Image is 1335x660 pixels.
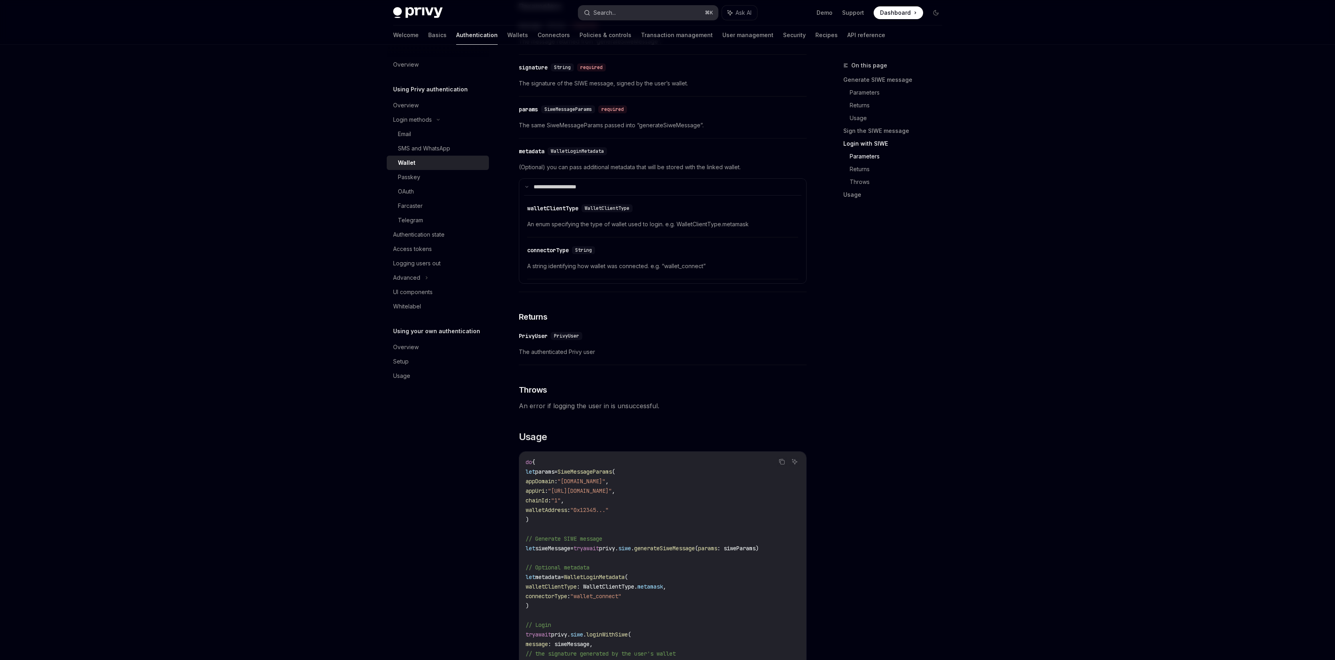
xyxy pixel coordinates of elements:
[387,199,489,213] a: Farcaster
[874,6,923,19] a: Dashboard
[777,456,787,467] button: Copy the contents from the code block
[561,497,564,504] span: ,
[577,63,606,71] div: required
[526,458,532,466] span: do
[387,156,489,170] a: Wallet
[526,478,554,485] span: appDomain
[551,148,604,154] span: WalletLoginMetadata
[519,121,807,130] span: The same SiweMessageParams passed into “generateSiweMessage”.
[507,26,528,45] a: Wallets
[526,564,589,571] span: // Optional metadata
[843,124,949,137] a: Sign the SIWE message
[637,583,663,590] span: metamask
[519,400,807,411] span: An error if logging the user in is unsuccessful.
[789,456,800,467] button: Ask AI
[393,26,419,45] a: Welcome
[393,273,420,283] div: Advanced
[722,26,773,45] a: User management
[535,573,561,581] span: metadata
[634,545,695,552] span: generateSiweMessage
[544,106,592,113] span: SiweMessageParams
[398,215,423,225] div: Telegram
[567,593,570,600] span: :
[561,573,564,581] span: =
[387,242,489,256] a: Access tokens
[393,115,432,124] div: Login methods
[842,9,864,17] a: Support
[843,188,949,201] a: Usage
[663,583,666,590] span: ,
[722,6,757,20] button: Ask AI
[843,137,949,150] a: Login with SIWE
[519,79,807,88] span: The signature of the SIWE message, signed by the user’s wallet.
[847,26,885,45] a: API reference
[598,105,627,113] div: required
[570,506,609,514] span: "0x12345..."
[850,86,949,99] a: Parameters
[527,204,578,212] div: walletClientType
[548,487,612,494] span: "[URL][DOMAIN_NAME]"
[526,468,535,475] span: let
[625,573,628,581] span: (
[548,497,551,504] span: :
[583,631,586,638] span: .
[575,247,592,253] span: String
[393,7,443,18] img: dark logo
[527,219,798,229] span: An enum specifying the type of wallet used to login. e.g. WalletClientType.metamask
[526,487,545,494] span: appUri
[717,545,759,552] span: : siweParams)
[705,10,713,16] span: ⌘ K
[526,593,567,600] span: connectorType
[850,99,949,112] a: Returns
[698,545,717,552] span: params
[387,98,489,113] a: Overview
[393,230,445,239] div: Authentication state
[393,302,421,311] div: Whitelabel
[519,63,548,71] div: signature
[387,299,489,314] a: Whitelabel
[551,497,561,504] span: "1"
[526,621,551,628] span: // Login
[393,371,410,381] div: Usage
[393,60,419,69] div: Overview
[578,6,718,20] button: Search...⌘K
[538,26,570,45] a: Connectors
[527,261,798,271] span: A string identifying how wallet was connected. e.g. “wallet_connect”
[387,354,489,369] a: Setup
[850,150,949,163] a: Parameters
[641,26,713,45] a: Transaction management
[387,340,489,354] a: Overview
[393,326,480,336] h5: Using your own authentication
[398,187,414,196] div: OAuth
[398,201,423,211] div: Farcaster
[850,163,949,176] a: Returns
[393,101,419,110] div: Overview
[843,73,949,86] a: Generate SIWE message
[851,61,887,70] span: On this page
[850,176,949,188] a: Throws
[393,85,468,94] h5: Using Privy authentication
[554,468,558,475] span: =
[577,583,637,590] span: : WalletClientType.
[387,170,489,184] a: Passkey
[586,631,628,638] span: loginWithSiwe
[393,259,441,268] div: Logging users out
[387,256,489,271] a: Logging users out
[519,105,538,113] div: params
[570,545,574,552] span: =
[558,468,612,475] span: SiweMessageParams
[535,468,554,475] span: params
[612,468,615,475] span: (
[554,64,571,71] span: String
[526,583,577,590] span: walletClientType
[526,650,676,657] span: // the signature generated by the user's wallet
[599,545,618,552] span: privy.
[526,640,548,648] span: message
[526,535,602,542] span: // Generate SIWE message
[880,9,911,17] span: Dashboard
[519,384,547,395] span: Throws
[387,57,489,72] a: Overview
[519,162,807,172] span: (Optional) you can pass additional metadata that will be stored with the linked wallet.
[519,332,548,340] div: PrivyUser
[548,640,593,648] span: : siweMessage,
